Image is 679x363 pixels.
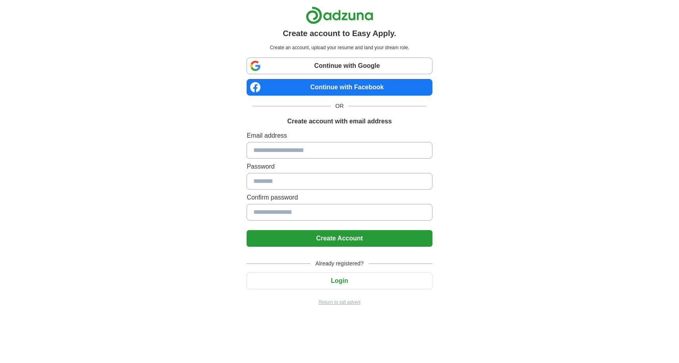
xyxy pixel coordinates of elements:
[247,58,432,74] a: Continue with Google
[247,230,432,247] button: Create Account
[247,79,432,96] a: Continue with Facebook
[247,131,432,140] label: Email address
[306,6,373,24] img: Adzuna logo
[287,117,392,126] h1: Create account with email address
[247,299,432,306] a: Return to job advert
[247,162,432,171] label: Password
[311,259,368,268] span: Already registered?
[247,277,432,284] a: Login
[247,193,432,202] label: Confirm password
[247,273,432,289] button: Login
[248,44,430,51] p: Create an account, upload your resume and land your dream role.
[283,27,396,39] h1: Create account to Easy Apply.
[331,102,349,110] span: OR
